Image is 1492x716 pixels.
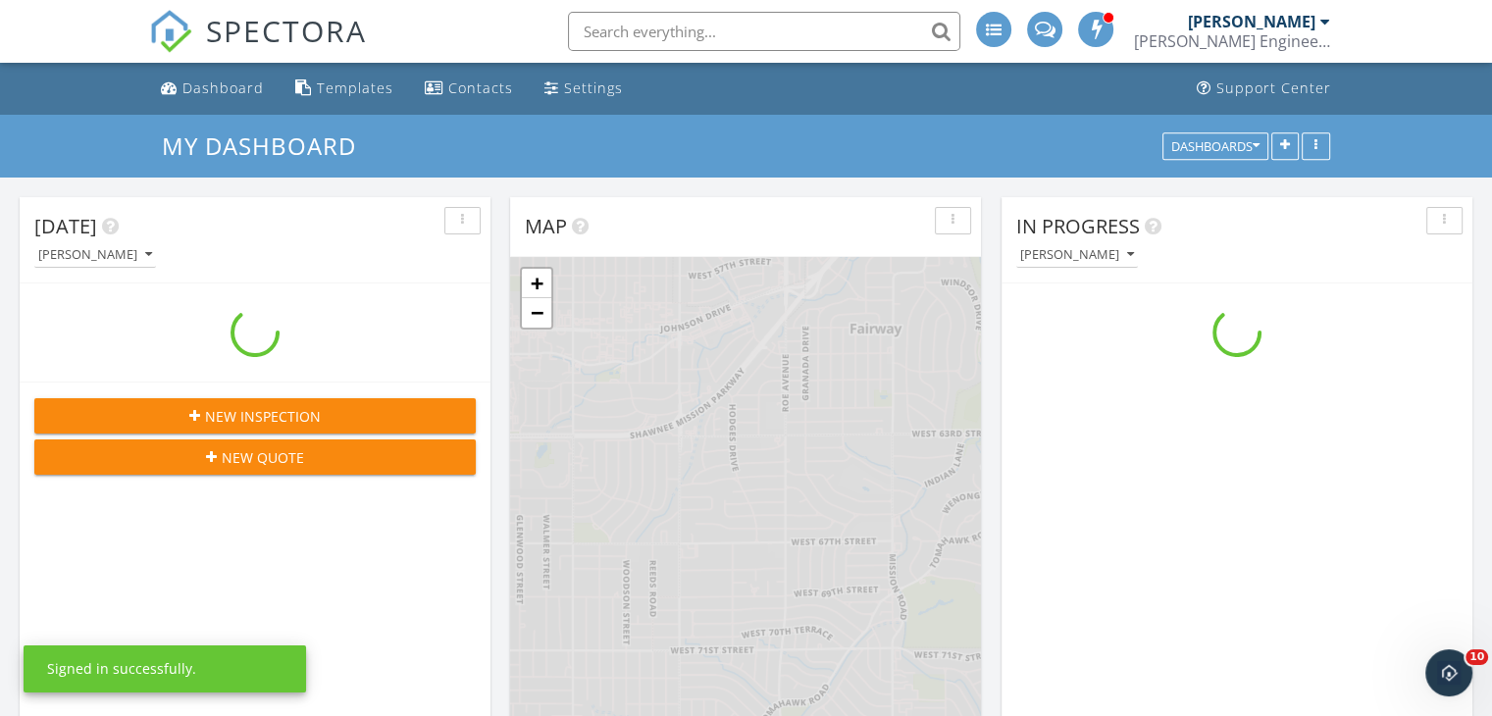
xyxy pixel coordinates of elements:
[525,213,567,239] span: Map
[34,398,476,434] button: New Inspection
[149,10,192,53] img: The Best Home Inspection Software - Spectora
[1020,248,1134,262] div: [PERSON_NAME]
[34,242,156,269] button: [PERSON_NAME]
[153,71,272,107] a: Dashboard
[205,406,321,427] span: New Inspection
[1162,132,1268,160] button: Dashboards
[1466,649,1488,665] span: 10
[568,12,960,51] input: Search everything...
[522,269,551,298] a: Zoom in
[1171,139,1260,153] div: Dashboards
[1216,78,1331,97] div: Support Center
[417,71,521,107] a: Contacts
[47,659,196,679] div: Signed in successfully.
[1189,71,1339,107] a: Support Center
[162,129,373,162] a: My Dashboard
[522,298,551,328] a: Zoom out
[317,78,393,97] div: Templates
[1016,242,1138,269] button: [PERSON_NAME]
[287,71,401,107] a: Templates
[1134,31,1330,51] div: Schroeder Engineering, LLC
[222,447,304,468] span: New Quote
[448,78,513,97] div: Contacts
[38,248,152,262] div: [PERSON_NAME]
[206,10,367,51] span: SPECTORA
[537,71,631,107] a: Settings
[34,213,97,239] span: [DATE]
[149,26,367,68] a: SPECTORA
[1425,649,1472,696] iframe: Intercom live chat
[1188,12,1315,31] div: [PERSON_NAME]
[182,78,264,97] div: Dashboard
[564,78,623,97] div: Settings
[1016,213,1140,239] span: In Progress
[34,439,476,475] button: New Quote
